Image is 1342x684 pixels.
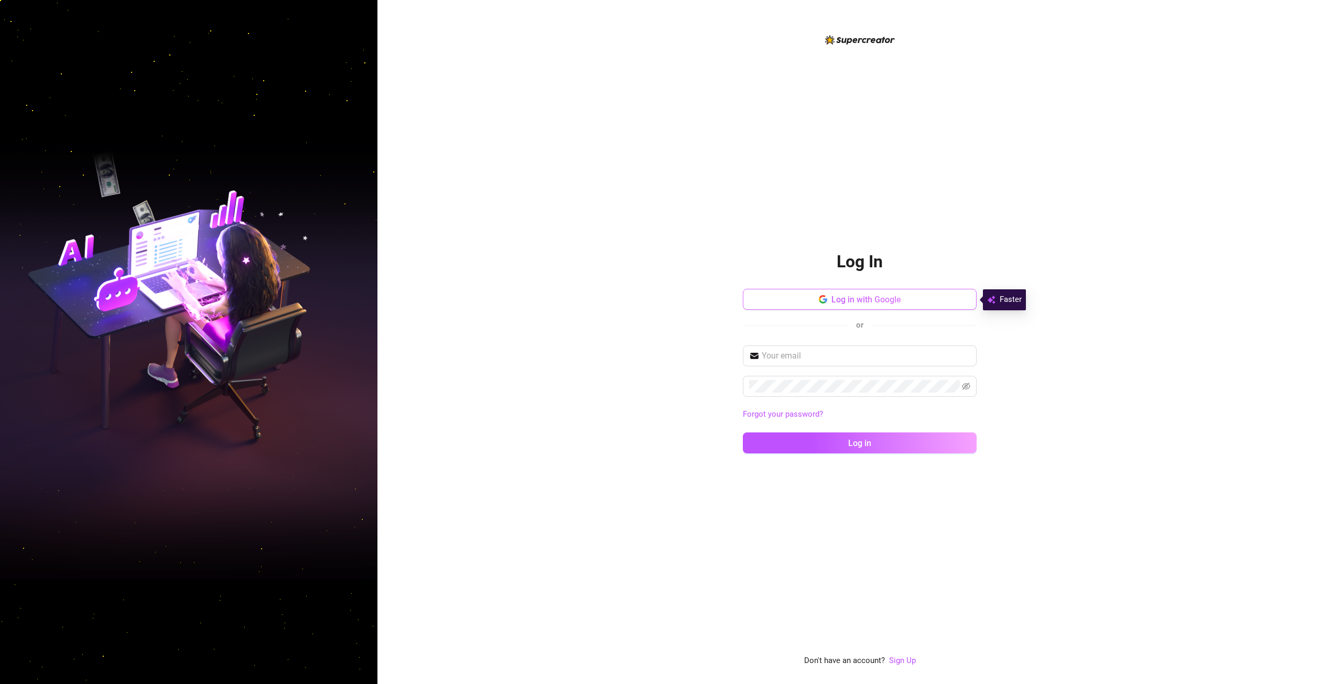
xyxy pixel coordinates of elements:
[987,294,995,306] img: svg%3e
[889,655,916,667] a: Sign Up
[831,295,901,305] span: Log in with Google
[743,432,977,453] button: Log in
[1000,294,1022,306] span: Faster
[743,409,823,419] a: Forgot your password?
[837,251,883,273] h2: Log In
[889,656,916,665] a: Sign Up
[848,438,871,448] span: Log in
[856,320,863,330] span: or
[743,408,977,421] a: Forgot your password?
[962,382,970,390] span: eye-invisible
[804,655,885,667] span: Don't have an account?
[825,35,895,45] img: logo-BBDzfeDw.svg
[762,350,970,362] input: Your email
[743,289,977,310] button: Log in with Google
